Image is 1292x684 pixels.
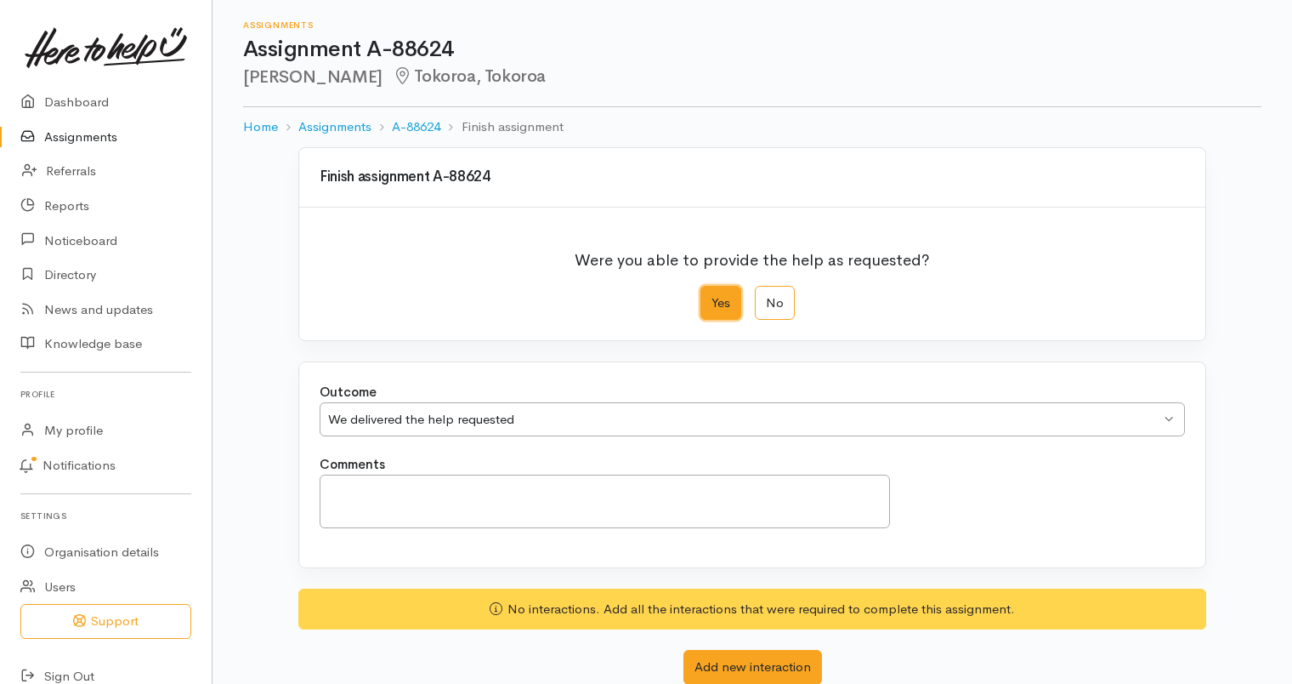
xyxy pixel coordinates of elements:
div: We delivered the help requested [328,410,1160,430]
h6: Profile [20,383,191,406]
label: Yes [700,286,741,321]
a: Assignments [298,117,371,137]
label: Comments [320,455,385,475]
h6: Settings [20,504,191,527]
h3: Finish assignment A-88624 [320,169,1185,185]
label: Outcome [320,383,377,402]
button: Support [20,604,191,639]
p: Were you able to provide the help as requested? [575,238,930,272]
li: Finish assignment [440,117,563,137]
h6: Assignments [243,20,1261,30]
h2: [PERSON_NAME] [243,67,1261,87]
a: Home [243,117,278,137]
nav: breadcrumb [243,107,1261,147]
span: Tokoroa, Tokoroa [393,66,546,87]
a: A-88624 [392,117,440,137]
h1: Assignment A-88624 [243,37,1261,62]
div: No interactions. Add all the interactions that were required to complete this assignment. [298,589,1206,630]
label: No [755,286,795,321]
